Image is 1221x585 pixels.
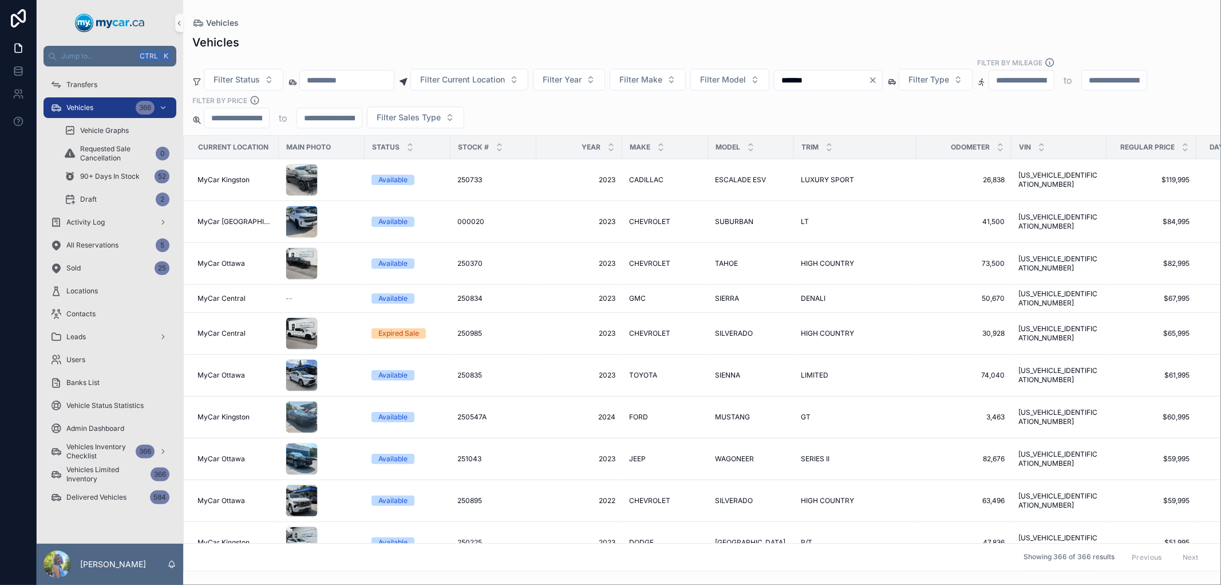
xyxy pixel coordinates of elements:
a: Available [372,217,444,227]
a: 82,676 [923,454,1005,464]
span: 90+ Days In Stock [80,172,140,181]
a: MyCar Kingston [197,175,272,184]
a: DENALI [801,294,910,303]
span: Filter Year [543,74,582,85]
span: MyCar Kingston [197,413,250,422]
span: 63,496 [923,496,1005,505]
a: $119,995 [1113,175,1190,184]
span: 000020 [457,217,484,226]
span: [US_VEHICLE_IDENTIFICATION_NUMBER] [1018,492,1100,510]
p: [PERSON_NAME] [80,559,146,570]
div: Available [378,293,408,304]
span: MyCar [GEOGRAPHIC_DATA] [197,217,272,226]
a: MyCar Ottawa [197,371,272,380]
span: MyCar Ottawa [197,371,245,380]
span: [US_VEHICLE_IDENTIFICATION_NUMBER] [1018,171,1100,189]
h1: Vehicles [192,34,239,50]
a: MyCar Central [197,329,272,338]
span: Ctrl [139,50,159,62]
a: SERIES II [801,454,910,464]
button: Select Button [367,107,464,128]
span: Vehicles Limited Inventory [66,465,146,484]
span: 251043 [457,454,481,464]
a: 250834 [457,294,530,303]
span: SIENNA [715,371,740,380]
a: HIGH COUNTRY [801,496,910,505]
a: Vehicles366 [44,97,176,118]
a: Vehicles [192,17,239,29]
a: Vehicles Limited Inventory366 [44,464,176,485]
a: $65,995 [1113,329,1190,338]
a: Vehicles Inventory Checklist366 [44,441,176,462]
a: 47,836 [923,538,1005,547]
a: [US_VEHICLE_IDENTIFICATION_NUMBER] [1018,366,1100,384]
span: CHEVROLET [629,496,670,505]
div: Available [378,496,408,506]
a: CHEVROLET [629,496,701,505]
span: 250895 [457,496,482,505]
span: LIMITED [801,371,828,380]
span: Activity Log [66,218,105,227]
span: Users [66,355,85,364]
span: Banks List [66,378,100,387]
span: FORD [629,413,648,422]
a: WAGONEER [715,454,787,464]
span: $84,995 [1113,217,1190,226]
p: to [1064,73,1072,87]
a: Delivered Vehicles584 [44,487,176,508]
div: Available [378,175,408,185]
span: 250547A [457,413,487,422]
span: $59,995 [1113,496,1190,505]
a: Transfers [44,74,176,95]
a: 250370 [457,259,530,268]
span: 2022 [543,496,615,505]
a: Available [372,496,444,506]
span: All Reservations [66,241,118,250]
div: 366 [136,445,155,458]
a: All Reservations5 [44,235,176,256]
a: MyCar Ottawa [197,496,272,505]
div: Available [378,537,408,548]
span: SERIES II [801,454,829,464]
span: 41,500 [923,217,1005,226]
span: [US_VEHICLE_IDENTIFICATION_NUMBER] [1018,450,1100,468]
span: SILVERADO [715,329,753,338]
span: Requested Sale Cancellation [80,144,151,163]
button: Select Button [899,69,973,91]
span: VIN [1019,143,1031,152]
span: TOYOTA [629,371,657,380]
span: JEEP [629,454,646,464]
a: 2024 [543,413,615,422]
span: Odometer [951,143,990,152]
a: 2023 [543,454,615,464]
a: 26,838 [923,175,1005,184]
a: [US_VEHICLE_IDENTIFICATION_NUMBER] [1018,533,1100,552]
span: Regular Price [1120,143,1175,152]
a: SIERRA [715,294,787,303]
a: DODGE [629,538,701,547]
span: Filter Type [908,74,949,85]
a: 250835 [457,371,530,380]
span: Filter Make [619,74,662,85]
div: Available [378,258,408,269]
span: 73,500 [923,259,1005,268]
a: Locations [44,281,176,301]
span: 250834 [457,294,483,303]
a: Draft2 [57,189,176,210]
a: Available [372,175,444,185]
a: CADILLAC [629,175,701,184]
a: $61,995 [1113,371,1190,380]
span: Showing 366 of 366 results [1024,553,1115,562]
a: CHEVROLET [629,217,701,226]
a: 50,670 [923,294,1005,303]
a: 250985 [457,329,530,338]
a: 2023 [543,294,615,303]
span: 2023 [543,538,615,547]
a: [GEOGRAPHIC_DATA] [715,538,787,547]
span: $67,995 [1113,294,1190,303]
